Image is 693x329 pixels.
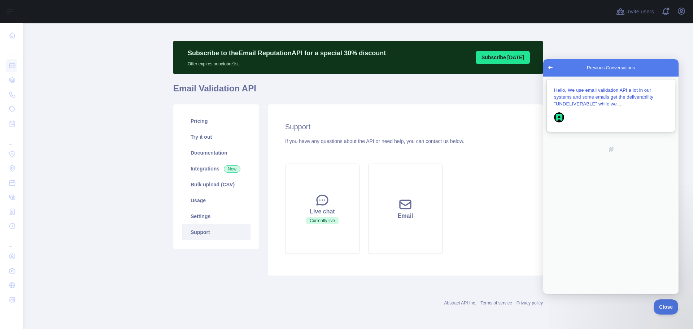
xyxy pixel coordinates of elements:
iframe: Help Scout Beacon - Close [654,299,679,315]
section: Previous Conversations [2,21,133,73]
div: ... [6,131,17,146]
a: Hello, We use email validation API a lot in our systems and some emails get the deliverability "U... [4,20,132,73]
a: Try it out [182,129,250,145]
a: Usage [182,192,250,208]
span: Hello, We use email validation API a lot in our systems and some emails get the deliverability "U... [11,28,110,47]
button: Subscribe [DATE] [476,51,530,64]
a: Support [182,224,250,240]
button: Live chatCurrently live [285,164,359,254]
div: ... [6,234,17,248]
button: Email [368,164,443,254]
p: Subscribe to the Email Reputation API for a special 30 % discount [188,48,386,58]
a: Pricing [182,113,250,129]
span: Invite users [626,8,654,16]
div: Email [377,212,433,220]
a: Documentation [182,145,250,161]
button: Invite users [615,6,655,17]
a: Privacy policy [517,300,543,306]
div: Live chat [294,207,350,216]
p: Offer expires on octobre 1st. [188,58,386,67]
h2: Support [285,122,526,132]
iframe: Help Scout Beacon - Live Chat, Contact Form, and Knowledge Base [543,59,679,294]
span: New [224,165,240,173]
span: Currently live [306,217,339,224]
div: If you have any questions about the API or need help, you can contact us below. [285,138,526,145]
a: Powered by Help Scout [65,87,71,93]
a: Integrations New [182,161,250,177]
span: Go back [3,4,12,13]
a: Settings [182,208,250,224]
a: Abstract API Inc. [444,300,476,306]
a: Terms of service [480,300,512,306]
h1: Email Validation API [173,83,543,100]
a: Bulk upload (CSV) [182,177,250,192]
span: Previous Conversations [44,5,92,12]
div: ... [6,43,17,58]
